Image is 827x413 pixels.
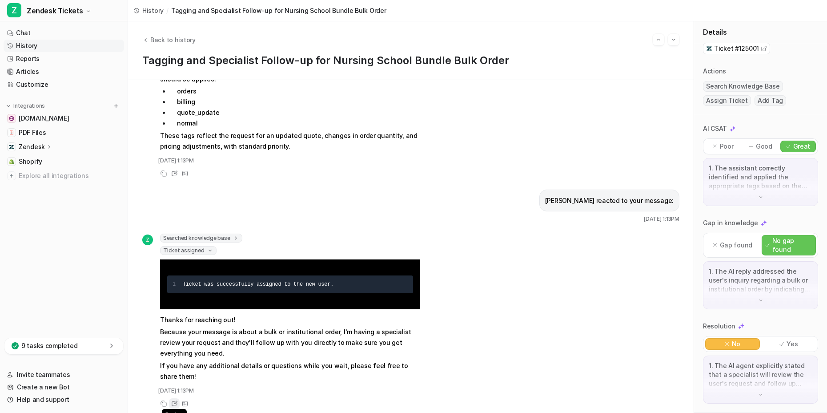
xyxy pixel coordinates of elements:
li: billing [170,97,420,107]
img: down-arrow [758,392,764,398]
p: No [732,340,740,348]
span: Z [7,3,21,17]
div: Details [694,21,827,43]
span: Explore all integrations [19,169,120,183]
li: orders [170,86,420,97]
div: 1 [173,279,176,290]
button: Integrations [4,101,48,110]
a: anurseinthemaking.com[DOMAIN_NAME] [4,112,124,125]
p: Thanks for reaching out! [160,315,420,325]
p: Great [793,142,811,151]
button: Go to previous session [653,34,664,45]
img: expand menu [5,103,12,109]
span: [DATE] 1:13PM [158,387,194,395]
a: Invite teammates [4,368,124,381]
img: Next session [670,36,677,44]
a: History [4,40,124,52]
span: Ticket #125001 [714,44,759,53]
img: menu_add.svg [113,103,119,109]
span: [DOMAIN_NAME] [19,114,69,123]
span: PDF Files [19,128,46,137]
p: Resolution [703,322,735,331]
p: Zendesk [19,142,45,151]
img: Zendesk [9,144,14,150]
span: Search Knowledge Base [703,81,783,92]
span: / [166,6,169,15]
a: Explore all integrations [4,170,124,182]
a: Create a new Bot [4,381,124,393]
span: [DATE] 1:13PM [644,215,679,223]
p: Gap found [720,241,752,250]
h1: Tagging and Specialist Follow-up for Nursing School Bundle Bulk Order [142,54,679,67]
button: Back to history [142,35,196,45]
a: Ticket #125001 [706,44,767,53]
span: Searched knowledge base [160,234,242,243]
p: Good [756,142,772,151]
a: Reports [4,53,124,65]
span: [DATE] 1:13PM [158,157,194,165]
p: If you have any additional details or questions while you wait, please feel free to share them! [160,360,420,382]
span: Z [142,235,153,245]
span: Ticket was successfully assigned to the new user. [183,281,333,287]
p: Poor [720,142,734,151]
span: Add Tag [755,95,786,106]
span: Ticket assigned [160,246,217,255]
span: History [142,6,164,15]
p: Actions [703,67,726,76]
p: [PERSON_NAME] reacted to your message: [545,195,674,206]
p: AI CSAT [703,124,727,133]
p: Integrations [13,102,45,109]
a: Help and support [4,393,124,406]
a: PDF FilesPDF Files [4,126,124,139]
a: Customize [4,78,124,91]
button: Go to next session [668,34,679,45]
a: History [133,6,164,15]
img: PDF Files [9,130,14,135]
img: zendesk [706,45,712,52]
img: Shopify [9,159,14,164]
p: 1. The AI agent explicitly stated that a specialist will review the user's request and follow up ... [709,361,812,388]
p: 9 tasks completed [21,341,77,350]
img: Previous session [655,36,662,44]
a: ShopifyShopify [4,155,124,168]
span: Tagging and Specialist Follow-up for Nursing School Bundle Bulk Order [171,6,386,15]
img: explore all integrations [7,171,16,180]
img: down-arrow [758,194,764,200]
img: down-arrow [758,297,764,304]
span: Zendesk Tickets [27,4,83,17]
span: Back to history [150,35,196,45]
img: anurseinthemaking.com [9,116,14,121]
li: normal [170,118,420,129]
span: Shopify [19,157,42,166]
li: quote_update [170,107,420,118]
p: No gap found [772,236,812,254]
p: 1. The assistant correctly identified and applied the appropriate tags based on the user's reques... [709,164,812,190]
p: These tags reflect the request for an updated quote, changes in order quantity, and pricing adjus... [160,130,420,152]
p: Gap in knowledge [703,219,758,227]
a: Articles [4,65,124,78]
p: Yes [787,340,798,348]
p: Because your message is about a bulk or institutional order, I'm having a specialist review your ... [160,327,420,359]
a: Chat [4,27,124,39]
p: 1. The AI reply addressed the user's inquiry regarding a bulk or institutional order by indicatin... [709,267,812,294]
span: Assign Ticket [703,95,751,106]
